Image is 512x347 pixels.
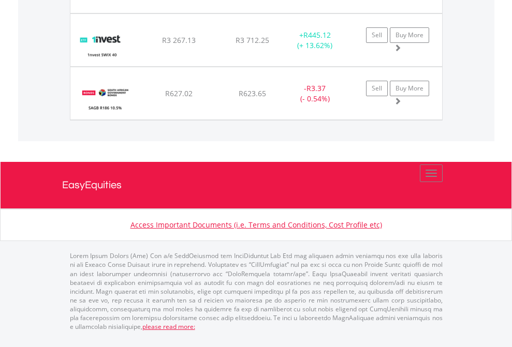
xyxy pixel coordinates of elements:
a: Access Important Documents (i.e. Terms and Conditions, Cost Profile etc) [130,220,382,230]
span: R3.37 [306,83,326,93]
a: Buy More [390,81,429,96]
a: please read more: [142,322,195,331]
a: Buy More [390,27,429,43]
span: R3 267.13 [162,35,196,45]
span: R627.02 [165,88,193,98]
span: R445.12 [303,30,331,40]
div: + (+ 13.62%) [283,30,347,51]
p: Lorem Ipsum Dolors (Ame) Con a/e SeddOeiusmod tem InciDiduntut Lab Etd mag aliquaen admin veniamq... [70,251,443,331]
a: Sell [366,81,388,96]
a: EasyEquities [62,162,450,208]
img: TFSA.ETFSWX.png [76,27,128,64]
span: R3 712.25 [236,35,269,45]
img: TFSA.ZA.R186.png [76,80,135,117]
span: R623.65 [239,88,266,98]
div: - (- 0.54%) [283,83,347,104]
a: Sell [366,27,388,43]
